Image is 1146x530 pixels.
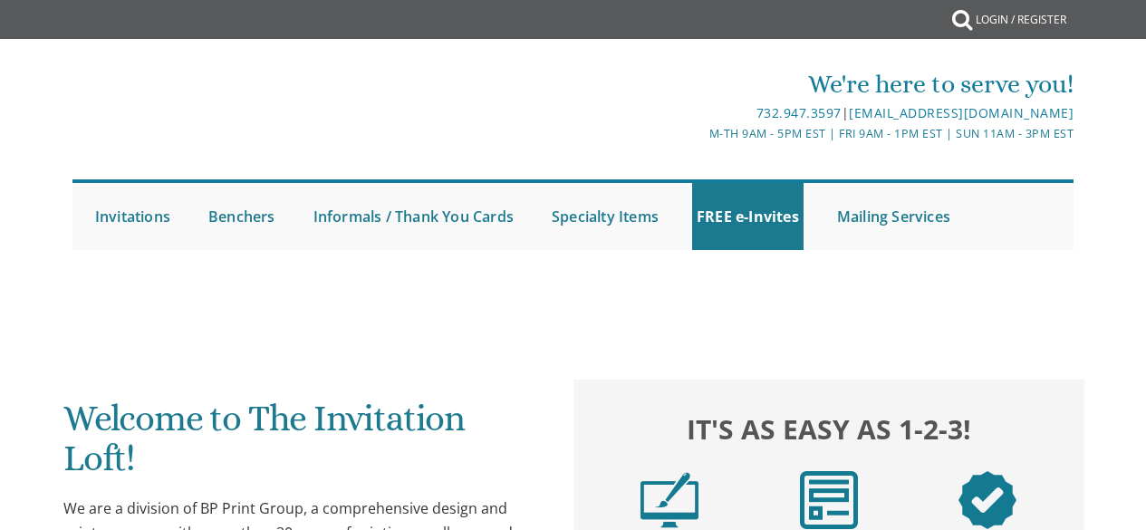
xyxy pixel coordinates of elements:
a: [EMAIL_ADDRESS][DOMAIN_NAME] [849,104,1074,121]
img: step2.png [800,471,858,529]
div: We're here to serve you! [407,66,1074,102]
img: step3.png [958,471,1016,529]
a: 732.947.3597 [756,104,842,121]
h1: Welcome to The Invitation Loft! [63,399,541,492]
a: Mailing Services [833,183,955,250]
a: FREE e-Invites [692,183,804,250]
div: | [407,102,1074,124]
img: step1.png [640,471,698,529]
a: Specialty Items [547,183,663,250]
a: Benchers [204,183,280,250]
h2: It's as easy as 1-2-3! [590,409,1067,448]
div: M-Th 9am - 5pm EST | Fri 9am - 1pm EST | Sun 11am - 3pm EST [407,124,1074,143]
a: Invitations [91,183,175,250]
a: Informals / Thank You Cards [309,183,518,250]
